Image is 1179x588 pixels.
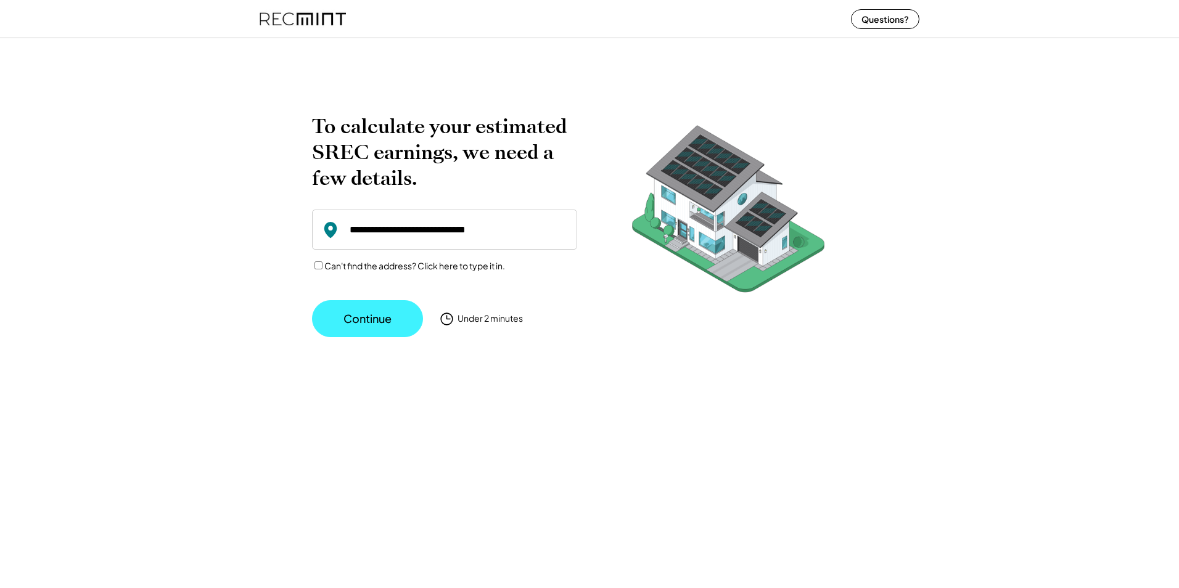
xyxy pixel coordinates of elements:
[458,312,523,325] div: Under 2 minutes
[608,113,848,311] img: RecMintArtboard%207.png
[312,113,577,191] h2: To calculate your estimated SREC earnings, we need a few details.
[312,300,423,337] button: Continue
[851,9,919,29] button: Questions?
[260,2,346,35] img: recmint-logotype%403x%20%281%29.jpeg
[324,260,505,271] label: Can't find the address? Click here to type it in.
